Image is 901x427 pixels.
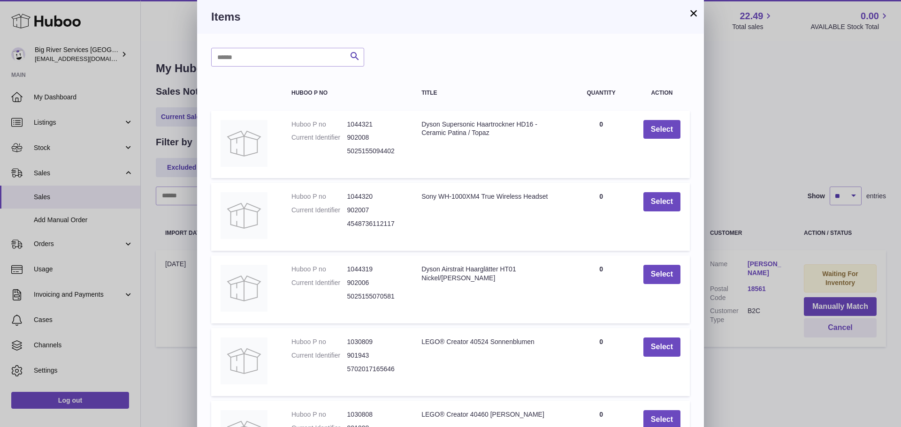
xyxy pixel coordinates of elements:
[291,120,347,129] dt: Huboo P no
[291,133,347,142] dt: Current Identifier
[221,120,267,167] img: Dyson Supersonic Haartrockner HD16 - Ceramic Patina / Topaz
[643,337,680,357] button: Select
[421,120,559,138] div: Dyson Supersonic Haartrockner HD16 - Ceramic Patina / Topaz
[568,111,634,179] td: 0
[421,265,559,283] div: Dyson Airstrait Haarglätter HT01 Nickel/[PERSON_NAME]
[221,265,267,312] img: Dyson Airstrait Haarglätter HT01 Nickel/Kupfer
[634,81,690,105] th: Action
[568,81,634,105] th: Quantity
[347,365,403,374] dd: 5702017165646
[347,410,403,419] dd: 1030808
[291,278,347,287] dt: Current Identifier
[291,337,347,346] dt: Huboo P no
[643,192,680,211] button: Select
[291,410,347,419] dt: Huboo P no
[568,183,634,251] td: 0
[291,206,347,215] dt: Current Identifier
[688,7,699,19] button: ×
[221,337,267,384] img: LEGO® Creator 40524 Sonnenblumen
[568,328,634,396] td: 0
[568,255,634,323] td: 0
[291,192,347,201] dt: Huboo P no
[347,292,403,301] dd: 5025155070581
[643,120,680,139] button: Select
[412,81,568,105] th: Title
[347,120,403,129] dd: 1044321
[347,133,403,142] dd: 902008
[347,192,403,201] dd: 1044320
[347,219,403,228] dd: 4548736112117
[221,192,267,239] img: Sony WH-1000XM4 True Wireless Headset
[347,147,403,156] dd: 5025155094402
[421,410,559,419] div: LEGO® Creator 40460 [PERSON_NAME]
[347,278,403,287] dd: 902006
[291,265,347,274] dt: Huboo P no
[211,9,690,24] h3: Items
[282,81,412,105] th: Huboo P no
[347,265,403,274] dd: 1044319
[643,265,680,284] button: Select
[347,351,403,360] dd: 901943
[291,351,347,360] dt: Current Identifier
[421,337,559,346] div: LEGO® Creator 40524 Sonnenblumen
[347,206,403,215] dd: 902007
[421,192,559,201] div: Sony WH-1000XM4 True Wireless Headset
[347,337,403,346] dd: 1030809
